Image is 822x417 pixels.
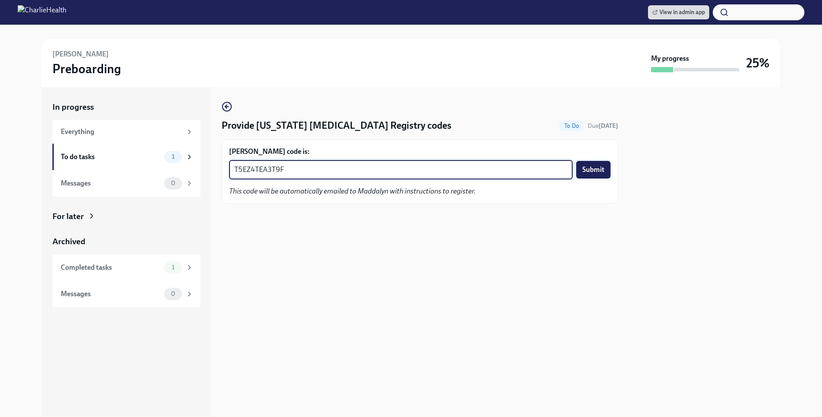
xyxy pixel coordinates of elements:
img: CharlieHealth [18,5,67,19]
span: View in admin app [652,8,705,17]
div: Everything [61,127,182,137]
strong: [DATE] [599,122,618,130]
a: Messages0 [52,170,200,197]
h4: Provide [US_STATE] [MEDICAL_DATA] Registry codes [222,119,452,132]
a: Everything [52,120,200,144]
div: To do tasks [61,152,161,162]
a: View in admin app [648,5,709,19]
span: Due [588,122,618,130]
a: Messages0 [52,281,200,307]
h6: [PERSON_NAME] [52,49,109,59]
span: 0 [166,290,181,297]
span: 1 [167,264,180,271]
div: Completed tasks [61,263,161,272]
a: For later [52,211,200,222]
span: September 11th, 2025 09:00 [588,122,618,130]
span: 1 [167,153,180,160]
a: In progress [52,101,200,113]
span: Submit [582,165,604,174]
a: To do tasks1 [52,144,200,170]
h3: 25% [746,55,770,71]
button: Submit [576,161,611,179]
h3: Preboarding [52,61,121,77]
span: To Do [559,123,584,129]
em: This code will be automatically emailed to Maddalyn with instructions to register. [229,187,476,195]
span: 0 [166,180,181,186]
strong: My progress [651,54,689,63]
div: Messages [61,289,161,299]
a: Completed tasks1 [52,254,200,281]
textarea: T5EZ4TEA3T9F [234,164,567,175]
label: [PERSON_NAME] code is: [229,147,611,156]
a: Archived [52,236,200,247]
div: Messages [61,179,161,188]
div: For later [52,211,84,222]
